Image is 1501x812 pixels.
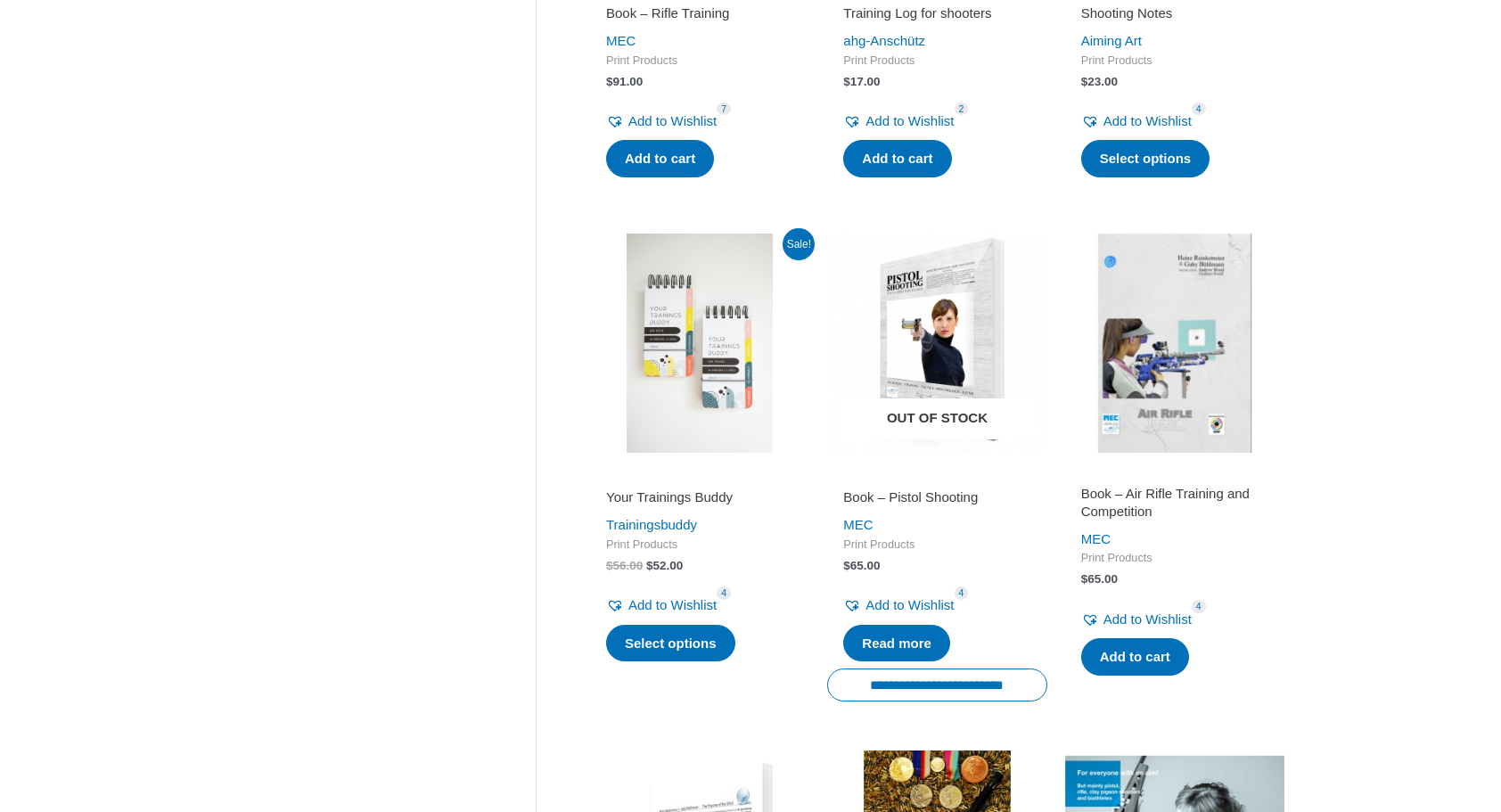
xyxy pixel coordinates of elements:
bdi: 56.00 [606,559,643,572]
a: MEC [1081,531,1111,546]
iframe: Customer reviews powered by Trustpilot [843,463,1030,485]
a: Add to cart: “Book - Air Rifle Training and Competition” [1081,638,1189,676]
span: Print Products [1081,551,1268,566]
span: 4 [717,586,731,600]
a: Add to Wishlist [843,109,954,134]
span: $ [606,559,613,572]
a: Add to Wishlist [606,593,717,618]
a: Book – Pistol Shooting [843,488,1030,513]
a: Out of stock [827,234,1046,453]
span: $ [843,559,850,572]
span: $ [606,75,613,88]
iframe: Customer reviews powered by Trustpilot [606,463,793,485]
a: Select options for “Your Trainings Buddy” [606,625,735,662]
a: MEC [606,33,636,48]
span: Print Products [843,537,1030,553]
bdi: 65.00 [843,559,880,572]
img: Your Trainings Buddy [590,234,809,453]
span: 7 [717,103,731,116]
bdi: 52.00 [646,559,683,572]
span: Sale! [783,228,815,260]
span: Print Products [606,537,793,553]
a: Add to Wishlist [843,593,954,618]
h2: Book – Rifle Training [606,4,793,22]
a: Aiming Art [1081,33,1142,48]
span: Print Products [606,53,793,69]
h2: Your Trainings Buddy [606,488,793,506]
a: Add to Wishlist [606,109,717,134]
span: $ [646,559,653,572]
a: Add to Wishlist [1081,109,1192,134]
a: Add to Wishlist [1081,607,1192,632]
a: Select options for “Shooting Notes” [1081,140,1210,177]
bdi: 23.00 [1081,75,1118,88]
a: Add to cart: “Book - Rifle Training” [606,140,714,177]
a: Book – Air Rifle Training and Competition [1081,485,1268,527]
h2: Training Log for shooters [843,4,1030,22]
a: Read more about “Book - Pistol Shooting” [843,625,950,662]
a: MEC [843,517,873,532]
h2: Book – Air Rifle Training and Competition [1081,485,1268,520]
span: Add to Wishlist [1103,611,1192,627]
span: 4 [1192,600,1206,613]
a: Trainingsbuddy [606,517,697,532]
span: Add to Wishlist [865,597,954,612]
span: Out of stock [841,398,1033,439]
img: Book - Pistol Shooting [827,234,1046,453]
a: Add to cart: “Training Log for shooters” [843,140,951,177]
h2: Book – Pistol Shooting [843,488,1030,506]
a: Training Log for shooters [843,4,1030,29]
img: Book - Air Rifle Training and Competition [1065,234,1284,453]
span: Print Products [843,53,1030,69]
a: Book – Rifle Training [606,4,793,29]
span: 4 [1192,103,1206,116]
span: $ [843,75,850,88]
bdi: 91.00 [606,75,643,88]
span: Add to Wishlist [628,113,717,128]
a: ahg-Anschütz [843,33,925,48]
span: Add to Wishlist [1103,113,1192,128]
a: Shooting Notes [1081,4,1268,29]
h2: Shooting Notes [1081,4,1268,22]
span: 4 [955,586,969,600]
span: Add to Wishlist [865,113,954,128]
span: $ [1081,572,1088,586]
span: Add to Wishlist [628,597,717,612]
span: Print Products [1081,53,1268,69]
span: 2 [955,103,969,116]
a: Your Trainings Buddy [606,488,793,513]
bdi: 65.00 [1081,572,1118,586]
span: $ [1081,75,1088,88]
bdi: 17.00 [843,75,880,88]
iframe: Customer reviews powered by Trustpilot [1081,463,1268,485]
